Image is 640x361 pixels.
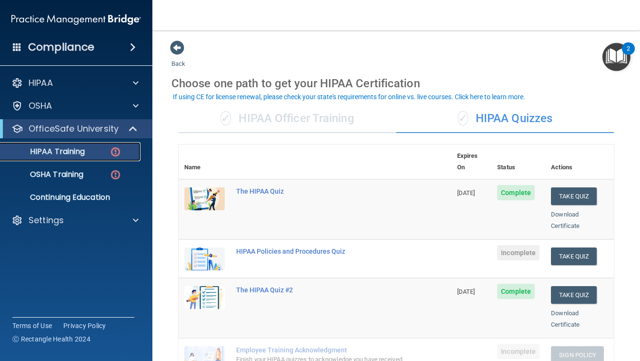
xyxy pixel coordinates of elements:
[602,43,630,71] button: Open Resource Center, 2 new notifications
[11,77,139,89] a: HIPAA
[6,170,83,179] p: OSHA Training
[29,215,64,226] p: Settings
[179,144,230,179] th: Name
[551,286,597,304] button: Take Quiz
[236,346,404,354] div: Employee Training Acknowledgment
[29,123,119,134] p: OfficeSafe University
[396,104,614,133] div: HIPAA Quizzes
[110,146,121,158] img: danger-circle.6113f641.png
[12,321,52,330] a: Terms of Use
[497,344,540,359] span: Incomplete
[497,185,535,200] span: Complete
[627,49,630,61] div: 2
[236,248,404,255] div: HIPAA Policies and Procedures Quiz
[451,144,491,179] th: Expires On
[6,147,85,156] p: HIPAA Training
[236,286,404,294] div: The HIPAA Quiz #2
[110,169,121,181] img: danger-circle.6113f641.png
[12,334,90,344] span: Ⓒ Rectangle Health 2024
[6,193,136,202] p: Continuing Education
[11,123,138,134] a: OfficeSafe University
[11,10,141,29] img: PMB logo
[497,245,540,260] span: Incomplete
[551,187,597,205] button: Take Quiz
[545,144,614,179] th: Actions
[63,321,106,330] a: Privacy Policy
[29,100,52,112] p: OSHA
[457,288,475,295] span: [DATE]
[475,293,629,331] iframe: Drift Widget Chat Controller
[11,215,139,226] a: Settings
[28,41,94,54] h4: Compliance
[171,49,185,67] a: Back
[11,100,139,112] a: OSHA
[179,104,396,133] div: HIPAA Officer Training
[497,284,535,299] span: Complete
[171,92,527,102] button: If using CE for license renewal, please check your state's requirements for online vs. live cours...
[551,248,597,265] button: Take Quiz
[173,93,525,100] div: If using CE for license renewal, please check your state's requirements for online vs. live cours...
[171,70,621,97] div: Choose one path to get your HIPAA Certification
[236,187,404,195] div: The HIPAA Quiz
[220,111,231,125] span: ✓
[551,211,580,229] a: Download Certificate
[458,111,468,125] span: ✓
[491,144,545,179] th: Status
[29,77,53,89] p: HIPAA
[457,189,475,196] span: [DATE]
